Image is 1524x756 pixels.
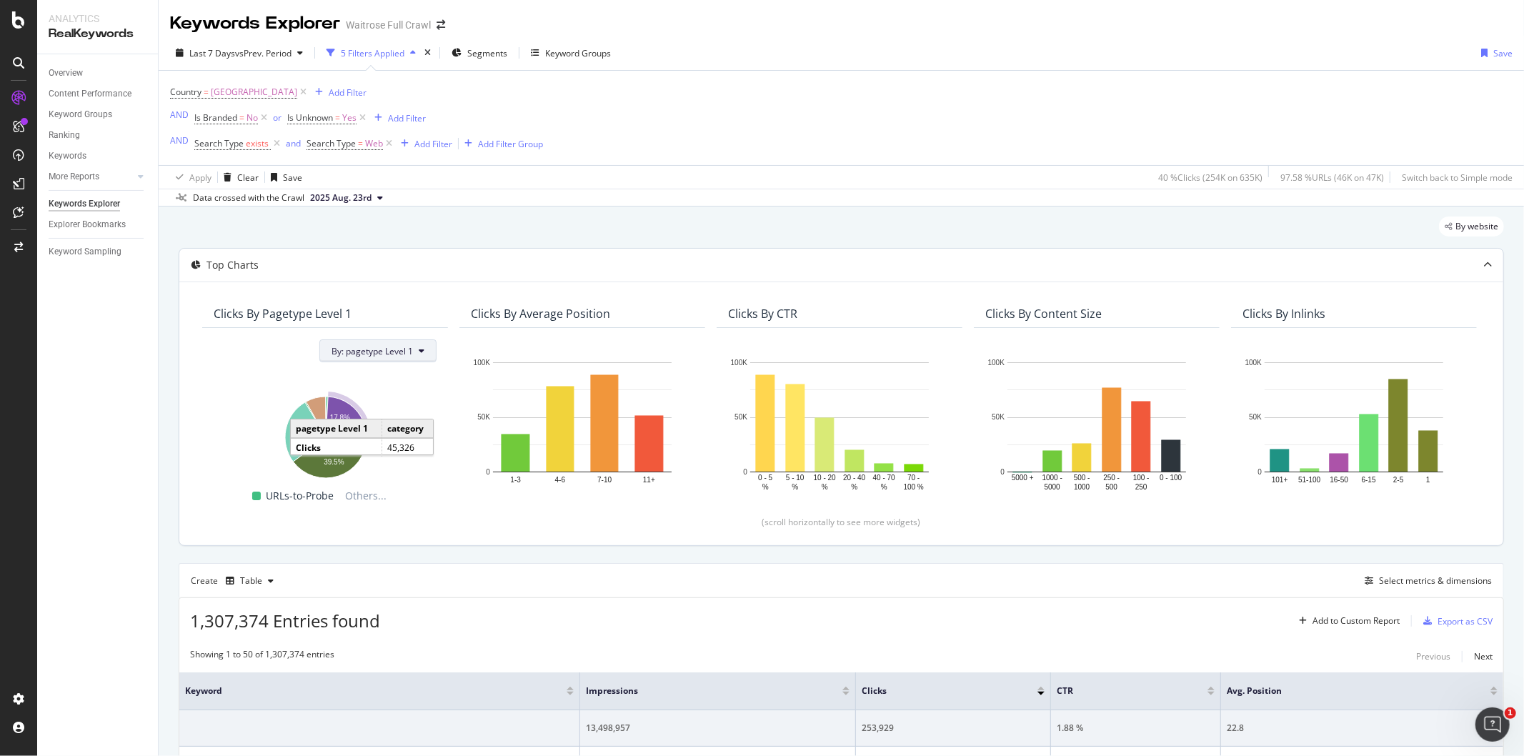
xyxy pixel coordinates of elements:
span: = [204,86,209,98]
span: No [246,108,258,128]
text: 0 - 100 [1160,474,1182,482]
span: exists [246,137,269,149]
a: Explorer Bookmarks [49,217,148,232]
span: Keyword [185,685,545,697]
svg: A chart. [728,355,951,492]
span: 1 [1505,707,1516,719]
a: Keyword Sampling [49,244,148,259]
iframe: Intercom live chat [1475,707,1510,742]
svg: A chart. [985,355,1208,492]
div: Keywords Explorer [170,11,340,36]
div: Save [283,171,302,184]
div: 253,929 [862,722,1045,735]
text: 7-10 [597,477,612,484]
text: % [762,483,769,491]
div: Top Charts [206,258,259,272]
text: 500 - [1074,474,1090,482]
button: Add Filter [395,135,452,152]
div: Add Filter [414,138,452,150]
div: Ranking [49,128,80,143]
span: Is Unknown [287,111,333,124]
div: Switch back to Simple mode [1402,171,1513,184]
text: 51-100 [1298,477,1321,484]
button: or [273,111,282,124]
div: Next [1474,650,1493,662]
span: Country [170,86,201,98]
span: By website [1455,222,1498,231]
button: Keyword Groups [525,41,617,64]
div: 40 % Clicks ( 254K on 635K ) [1158,171,1262,184]
text: 0 - 5 [758,474,772,482]
a: Keyword Groups [49,107,148,122]
div: 1.88 % [1057,722,1215,735]
button: Segments [446,41,513,64]
div: Keyword Sampling [49,244,121,259]
div: Waitrose Full Crawl [346,18,431,32]
div: Add Filter [329,86,367,99]
div: A chart. [471,355,694,492]
button: Add to Custom Report [1293,610,1400,632]
div: Clicks By Average Position [471,307,610,321]
span: = [358,137,363,149]
a: Keywords [49,149,148,164]
div: Clicks By CTR [728,307,797,321]
button: Previous [1416,648,1450,665]
svg: A chart. [214,389,437,480]
text: 100K [988,359,1005,367]
div: arrow-right-arrow-left [437,20,445,30]
div: Keyword Groups [49,107,112,122]
div: 22.8 [1227,722,1498,735]
text: 100K [474,359,491,367]
a: Overview [49,66,148,81]
div: Clicks By Inlinks [1242,307,1325,321]
text: 1-3 [510,477,521,484]
text: 0 [1000,468,1005,476]
div: 5 Filters Applied [341,47,404,59]
text: 1000 [1074,483,1090,491]
text: 250 [1135,483,1147,491]
span: Yes [342,108,357,128]
div: 97.58 % URLs ( 46K on 47K ) [1280,171,1384,184]
div: Add Filter [388,112,426,124]
span: Avg. Position [1227,685,1469,697]
text: 6-15 [1362,477,1376,484]
text: 16-50 [1330,477,1348,484]
text: 26.7% [293,429,313,437]
text: 1 [1426,477,1430,484]
span: Last 7 Days [189,47,235,59]
button: AND [170,108,189,121]
button: Apply [170,166,211,189]
a: More Reports [49,169,134,184]
div: RealKeywords [49,26,146,42]
svg: A chart. [1242,355,1465,492]
div: Save [1493,47,1513,59]
div: Analytics [49,11,146,26]
span: Segments [467,47,507,59]
button: Next [1474,648,1493,665]
div: Export as CSV [1438,615,1493,627]
span: 2025 Aug. 23rd [310,192,372,204]
div: More Reports [49,169,99,184]
text: 0 [1257,468,1262,476]
div: (scroll horizontally to see more widgets) [196,516,1486,528]
div: Create [191,570,279,592]
span: By: pagetype Level 1 [332,345,413,357]
text: 39.5% [324,459,344,467]
div: AND [170,109,189,121]
button: Last 7 DaysvsPrev. Period [170,41,309,64]
text: % [881,483,887,491]
span: = [335,111,340,124]
div: 13,498,957 [586,722,850,735]
text: 20 - 40 [843,474,866,482]
text: % [822,483,828,491]
button: Add Filter [369,109,426,126]
button: Add Filter [309,84,367,101]
text: 4-6 [555,477,566,484]
span: = [239,111,244,124]
div: Apply [189,171,211,184]
text: 100K [1245,359,1262,367]
span: vs Prev. Period [235,47,292,59]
